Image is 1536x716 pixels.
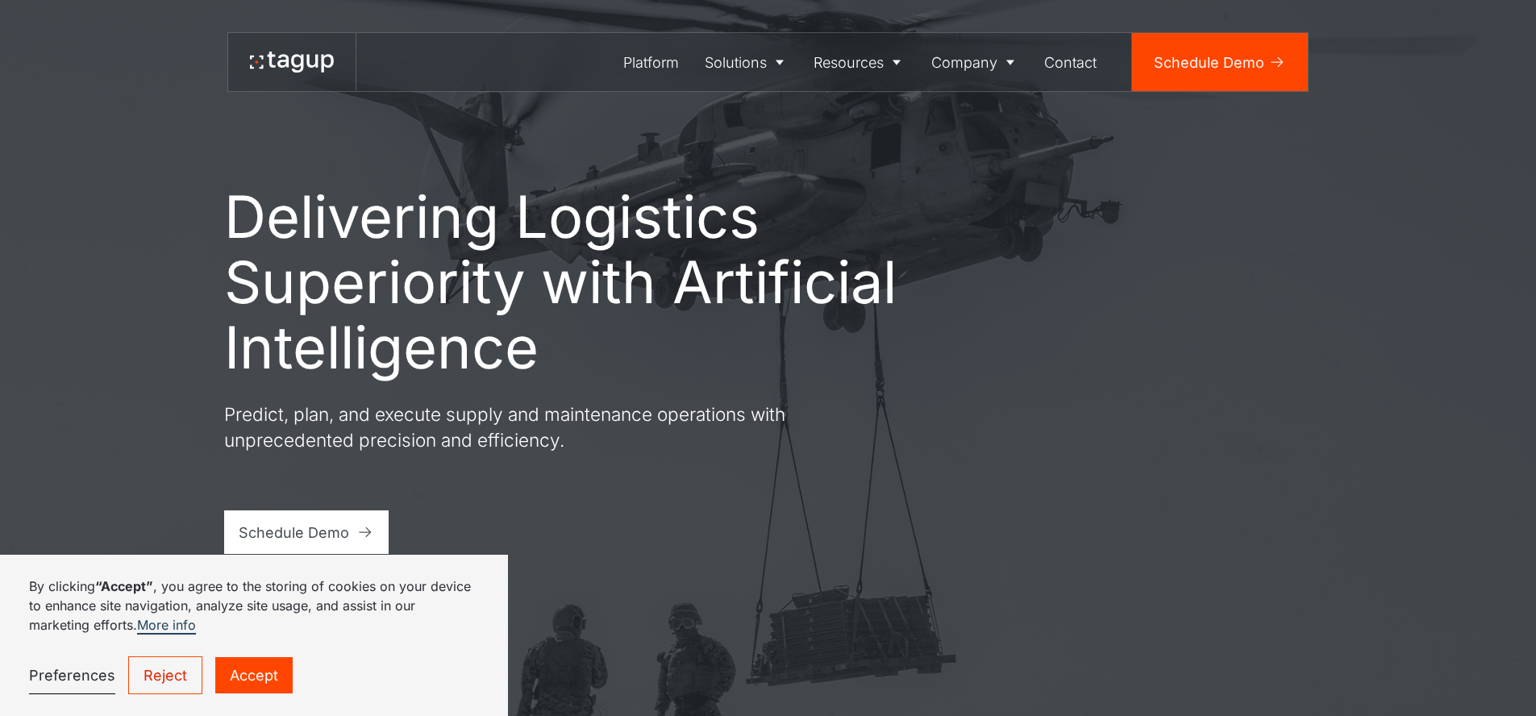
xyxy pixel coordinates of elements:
[239,522,349,543] div: Schedule Demo
[1032,33,1110,91] a: Contact
[1132,33,1308,91] a: Schedule Demo
[611,33,693,91] a: Platform
[623,52,679,73] div: Platform
[1044,52,1097,73] div: Contact
[128,656,202,694] a: Reject
[215,657,293,693] a: Accept
[705,52,767,73] div: Solutions
[29,657,115,694] a: Preferences
[918,33,1032,91] a: Company
[692,33,801,91] a: Solutions
[814,52,884,73] div: Resources
[1154,52,1264,73] div: Schedule Demo
[224,510,389,554] a: Schedule Demo
[29,577,479,635] p: By clicking , you agree to the storing of cookies on your device to enhance site navigation, anal...
[137,617,196,635] a: More info
[931,52,997,73] div: Company
[224,402,805,452] p: Predict, plan, and execute supply and maintenance operations with unprecedented precision and eff...
[224,184,901,380] h1: Delivering Logistics Superiority with Artificial Intelligence
[801,33,919,91] a: Resources
[95,578,153,594] strong: “Accept”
